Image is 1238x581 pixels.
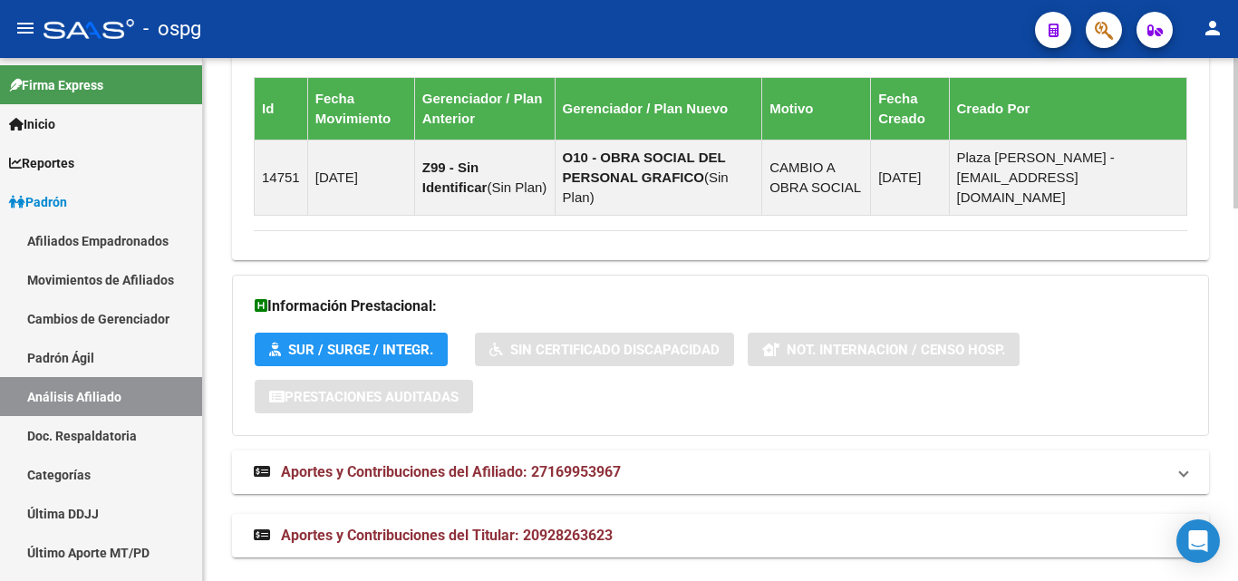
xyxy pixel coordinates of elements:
[748,333,1020,366] button: Not. Internacion / Censo Hosp.
[1176,519,1220,563] div: Open Intercom Messenger
[285,389,459,405] span: Prestaciones Auditadas
[949,77,1186,140] th: Creado Por
[307,77,414,140] th: Fecha Movimiento
[288,342,433,358] span: SUR / SURGE / INTEGR.
[255,333,448,366] button: SUR / SURGE / INTEGR.
[555,77,762,140] th: Gerenciador / Plan Nuevo
[15,17,36,39] mat-icon: menu
[9,114,55,134] span: Inicio
[255,380,473,413] button: Prestaciones Auditadas
[281,463,621,480] span: Aportes y Contribuciones del Afiliado: 27169953967
[281,527,613,544] span: Aportes y Contribuciones del Titular: 20928263623
[255,77,308,140] th: Id
[510,342,720,358] span: Sin Certificado Discapacidad
[232,514,1209,557] mat-expansion-panel-header: Aportes y Contribuciones del Titular: 20928263623
[762,140,871,215] td: CAMBIO A OBRA SOCIAL
[762,77,871,140] th: Motivo
[9,153,74,173] span: Reportes
[255,294,1186,319] h3: Información Prestacional:
[787,342,1005,358] span: Not. Internacion / Censo Hosp.
[1202,17,1223,39] mat-icon: person
[143,9,201,49] span: - ospg
[9,75,103,95] span: Firma Express
[491,179,542,195] span: Sin Plan
[563,150,726,185] strong: O10 - OBRA SOCIAL DEL PERSONAL GRAFICO
[9,192,67,212] span: Padrón
[949,140,1186,215] td: Plaza [PERSON_NAME] - [EMAIL_ADDRESS][DOMAIN_NAME]
[414,140,555,215] td: ( )
[414,77,555,140] th: Gerenciador / Plan Anterior
[307,140,414,215] td: [DATE]
[422,160,488,195] strong: Z99 - Sin Identificar
[871,140,949,215] td: [DATE]
[255,140,308,215] td: 14751
[563,169,729,205] span: Sin Plan
[232,450,1209,494] mat-expansion-panel-header: Aportes y Contribuciones del Afiliado: 27169953967
[475,333,734,366] button: Sin Certificado Discapacidad
[871,77,949,140] th: Fecha Creado
[555,140,762,215] td: ( )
